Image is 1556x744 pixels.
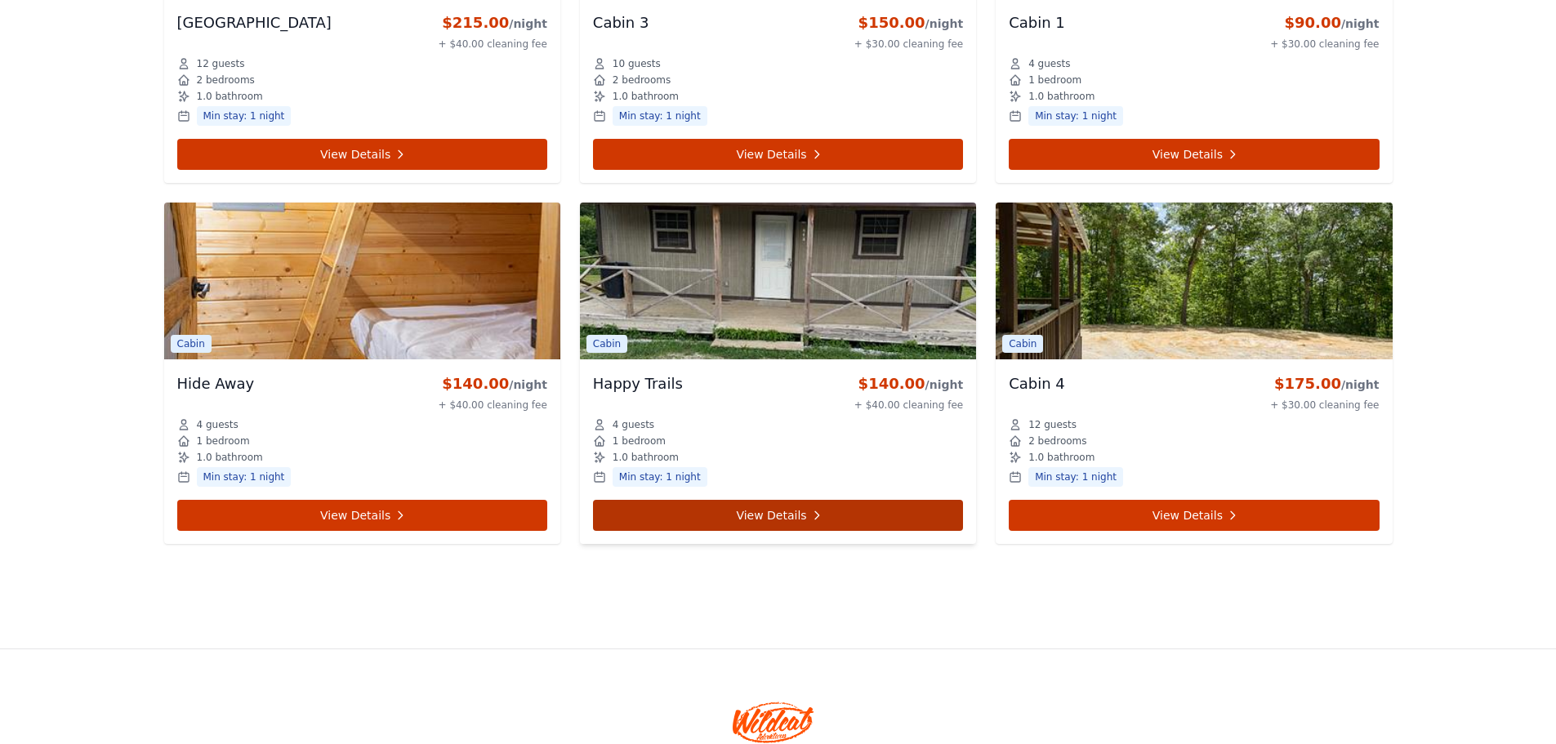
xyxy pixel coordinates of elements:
img: Happy Trails [580,203,976,359]
div: + $30.00 cleaning fee [1270,399,1379,412]
span: /night [925,17,964,30]
div: $150.00 [854,11,963,34]
span: 4 guests [1028,57,1070,70]
span: Cabin [171,335,212,353]
span: 4 guests [613,418,654,431]
img: Cabin 4 [996,203,1392,359]
span: 10 guests [613,57,661,70]
div: + $40.00 cleaning fee [854,399,963,412]
span: 1.0 bathroom [1028,451,1095,464]
a: View Details [1009,500,1379,531]
span: 2 bedrooms [197,74,255,87]
h3: Cabin 3 [593,11,649,34]
h3: Cabin 1 [1009,11,1065,34]
span: Min stay: 1 night [197,467,292,487]
span: 12 guests [1028,418,1077,431]
div: + $40.00 cleaning fee [439,38,547,51]
span: 1 bedroom [1028,74,1081,87]
span: 1.0 bathroom [197,90,263,103]
span: Min stay: 1 night [1028,106,1123,126]
a: View Details [593,500,963,531]
img: Hide Away [164,203,560,359]
span: 1.0 bathroom [1028,90,1095,103]
span: Cabin [586,335,627,353]
span: /night [509,378,547,391]
span: /night [1341,17,1380,30]
span: 12 guests [197,57,245,70]
a: View Details [1009,139,1379,170]
span: 1.0 bathroom [613,90,679,103]
div: $140.00 [439,372,547,395]
a: View Details [177,500,547,531]
span: 1.0 bathroom [197,451,263,464]
div: + $40.00 cleaning fee [439,399,547,412]
div: + $30.00 cleaning fee [1270,38,1379,51]
span: Cabin [1002,335,1043,353]
span: /night [1341,378,1380,391]
h3: Hide Away [177,372,255,395]
h3: [GEOGRAPHIC_DATA] [177,11,332,34]
span: 2 bedrooms [1028,434,1086,448]
div: $215.00 [439,11,547,34]
span: 2 bedrooms [613,74,671,87]
span: Min stay: 1 night [613,467,707,487]
h3: Happy Trails [593,372,683,395]
div: $175.00 [1270,372,1379,395]
span: 1 bedroom [197,434,250,448]
span: Min stay: 1 night [197,106,292,126]
span: Min stay: 1 night [1028,467,1123,487]
span: 1.0 bathroom [613,451,679,464]
a: View Details [593,139,963,170]
div: $90.00 [1270,11,1379,34]
h3: Cabin 4 [1009,372,1065,395]
span: 4 guests [197,418,239,431]
div: + $30.00 cleaning fee [854,38,963,51]
span: /night [925,378,964,391]
div: $140.00 [854,372,963,395]
span: 1 bedroom [613,434,666,448]
span: Min stay: 1 night [613,106,707,126]
a: View Details [177,139,547,170]
span: /night [509,17,547,30]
